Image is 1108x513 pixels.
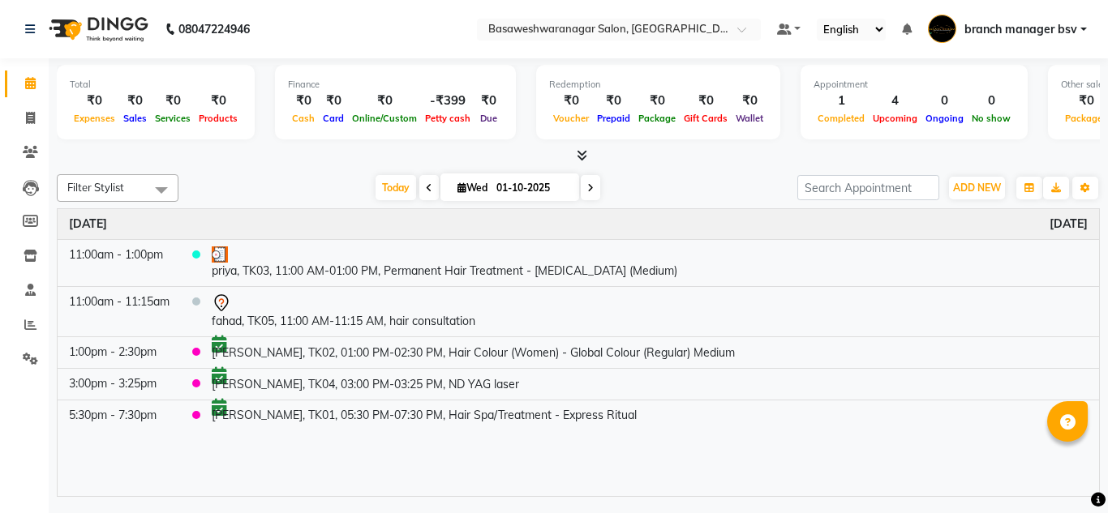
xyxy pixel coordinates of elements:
div: ₹0 [70,92,119,110]
iframe: chat widget [1040,448,1092,497]
div: ₹0 [319,92,348,110]
td: [PERSON_NAME], TK04, 03:00 PM-03:25 PM, ND YAG laser [200,368,1099,400]
div: ₹0 [288,92,319,110]
a: October 1, 2025 [1050,216,1088,233]
div: ₹0 [195,92,242,110]
span: Petty cash [421,113,475,124]
span: Ongoing [921,113,968,124]
td: fahad, TK05, 11:00 AM-11:15 AM, hair consultation [200,286,1099,336]
div: ₹0 [119,92,151,110]
span: Voucher [549,113,593,124]
input: 2025-10-01 [492,176,573,200]
span: Wed [453,182,492,194]
a: October 1, 2025 [69,216,107,233]
span: Package [634,113,680,124]
span: Prepaid [593,113,634,124]
div: ₹0 [680,92,732,110]
span: Filter Stylist [67,181,124,194]
span: Completed [814,113,869,124]
div: -₹399 [421,92,475,110]
span: Sales [119,113,151,124]
td: [PERSON_NAME], TK01, 05:30 PM-07:30 PM, Hair Spa/Treatment - Express Ritual [200,400,1099,430]
div: 4 [869,92,921,110]
span: branch manager bsv [964,21,1077,38]
td: 5:30pm - 7:30pm [58,400,181,430]
td: priya, TK03, 11:00 AM-01:00 PM, Permanent Hair Treatment - [MEDICAL_DATA] (Medium) [200,239,1099,286]
img: logo [41,6,152,52]
div: ₹0 [475,92,503,110]
div: ₹0 [549,92,593,110]
td: 3:00pm - 3:25pm [58,368,181,400]
div: ₹0 [593,92,634,110]
span: Online/Custom [348,113,421,124]
span: Expenses [70,113,119,124]
input: Search Appointment [797,175,939,200]
span: Upcoming [869,113,921,124]
div: 1 [814,92,869,110]
td: [PERSON_NAME], TK02, 01:00 PM-02:30 PM, Hair Colour (Women) - Global Colour (Regular) Medium [200,336,1099,368]
div: ₹0 [634,92,680,110]
div: Appointment [814,78,1015,92]
div: Redemption [549,78,767,92]
div: ₹0 [732,92,767,110]
span: Wallet [732,113,767,124]
button: ADD NEW [949,177,1005,199]
span: Cash [288,113,319,124]
span: No show [968,113,1015,124]
span: ADD NEW [953,182,1001,194]
b: 08047224946 [178,6,250,52]
td: 1:00pm - 2:30pm [58,336,181,368]
th: October 1, 2025 [58,209,1099,240]
div: ₹0 [348,92,421,110]
span: Services [151,113,195,124]
td: 11:00am - 11:15am [58,286,181,336]
div: Finance [288,78,503,92]
span: Gift Cards [680,113,732,124]
span: Due [476,113,501,124]
div: 0 [921,92,968,110]
span: Today [376,175,416,200]
div: Total [70,78,242,92]
span: Card [319,113,348,124]
div: 0 [968,92,1015,110]
td: 11:00am - 1:00pm [58,239,181,286]
div: ₹0 [151,92,195,110]
span: Products [195,113,242,124]
img: branch manager bsv [928,15,956,43]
